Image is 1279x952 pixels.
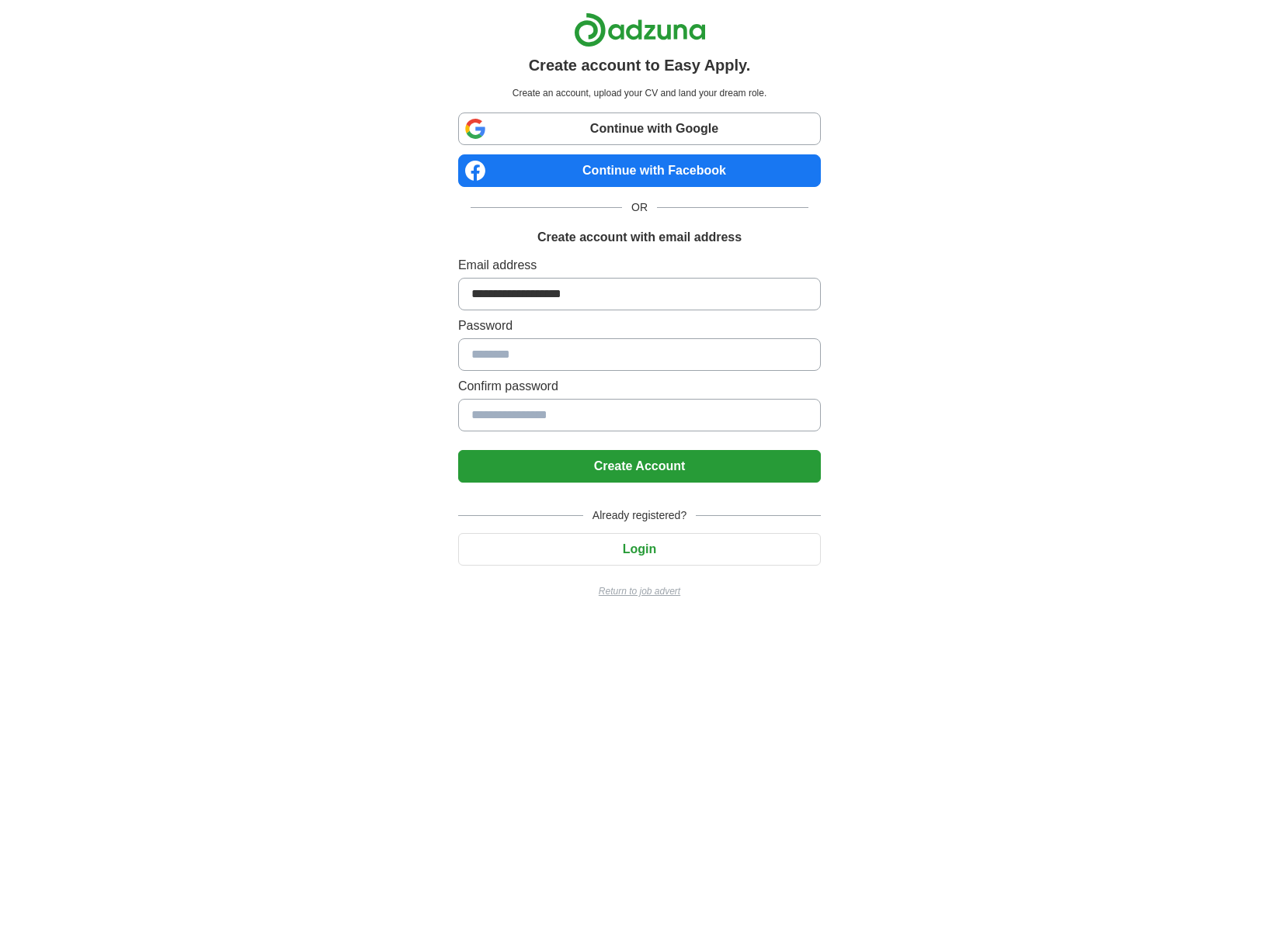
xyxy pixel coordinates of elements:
[537,228,742,247] h1: Create account with email address
[458,256,821,275] label: Email address
[583,507,696,524] span: Already registered?
[529,54,751,77] h1: Create account to Easy Apply.
[458,377,821,396] label: Confirm password
[458,113,821,145] a: Continue with Google
[458,533,821,566] button: Login
[622,199,657,216] span: OR
[461,86,818,100] p: Create an account, upload your CV and land your dream role.
[458,584,821,598] a: Return to job advert
[458,154,821,187] a: Continue with Facebook
[458,542,821,556] a: Login
[458,450,821,483] button: Create Account
[574,12,706,47] img: Adzuna logo
[458,317,821,335] label: Password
